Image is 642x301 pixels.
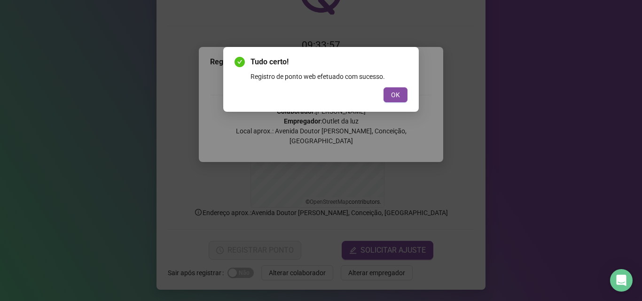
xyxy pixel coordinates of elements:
[251,56,407,68] span: Tudo certo!
[235,57,245,67] span: check-circle
[251,71,407,82] div: Registro de ponto web efetuado com sucesso.
[384,87,407,102] button: OK
[610,269,633,292] div: Open Intercom Messenger
[391,90,400,100] span: OK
